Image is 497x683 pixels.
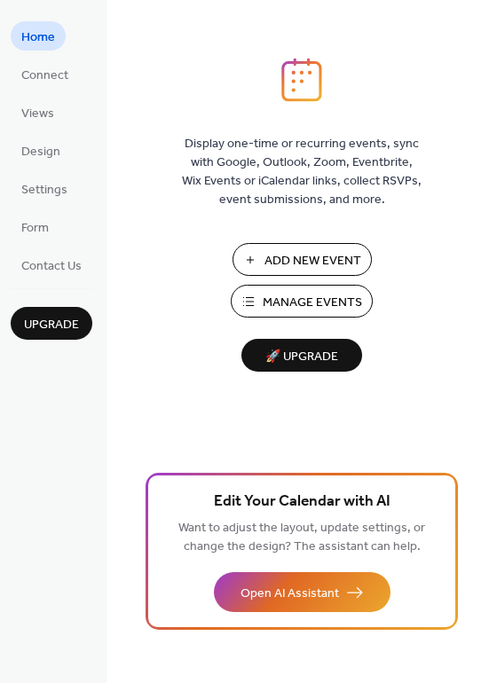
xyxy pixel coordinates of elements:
[241,339,362,372] button: 🚀 Upgrade
[21,143,60,161] span: Design
[11,250,92,279] a: Contact Us
[281,58,322,102] img: logo_icon.svg
[214,572,390,612] button: Open AI Assistant
[241,585,339,603] span: Open AI Assistant
[178,516,425,559] span: Want to adjust the layout, update settings, or change the design? The assistant can help.
[264,252,361,271] span: Add New Event
[11,98,65,127] a: Views
[21,105,54,123] span: Views
[21,67,68,85] span: Connect
[11,212,59,241] a: Form
[11,21,66,51] a: Home
[11,136,71,165] a: Design
[263,294,362,312] span: Manage Events
[182,135,422,209] span: Display one-time or recurring events, sync with Google, Outlook, Zoom, Eventbrite, Wix Events or ...
[24,316,79,334] span: Upgrade
[21,219,49,238] span: Form
[231,285,373,318] button: Manage Events
[11,59,79,89] a: Connect
[21,28,55,47] span: Home
[11,174,78,203] a: Settings
[233,243,372,276] button: Add New Event
[11,307,92,340] button: Upgrade
[21,257,82,276] span: Contact Us
[21,181,67,200] span: Settings
[252,345,351,369] span: 🚀 Upgrade
[214,490,390,514] span: Edit Your Calendar with AI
